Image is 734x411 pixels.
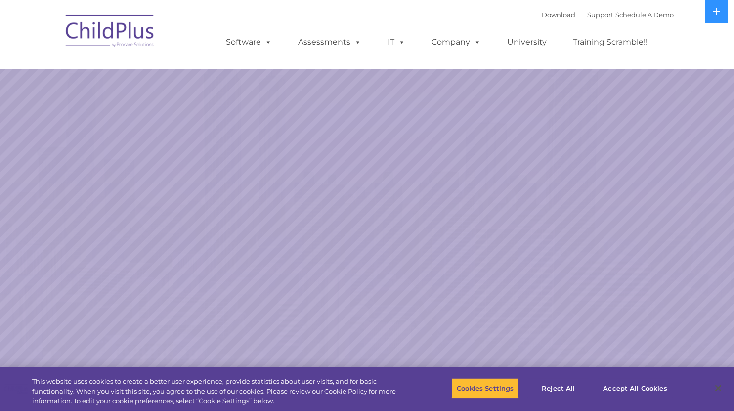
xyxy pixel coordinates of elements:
[451,378,519,399] button: Cookies Settings
[216,32,282,52] a: Software
[615,11,674,19] a: Schedule A Demo
[598,378,672,399] button: Accept All Cookies
[378,32,415,52] a: IT
[61,8,160,57] img: ChildPlus by Procare Solutions
[542,11,575,19] a: Download
[32,377,404,406] div: This website uses cookies to create a better user experience, provide statistics about user visit...
[422,32,491,52] a: Company
[288,32,371,52] a: Assessments
[707,377,729,399] button: Close
[527,378,589,399] button: Reject All
[499,219,620,252] a: Learn More
[497,32,557,52] a: University
[587,11,613,19] a: Support
[563,32,657,52] a: Training Scramble!!
[542,11,674,19] font: |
